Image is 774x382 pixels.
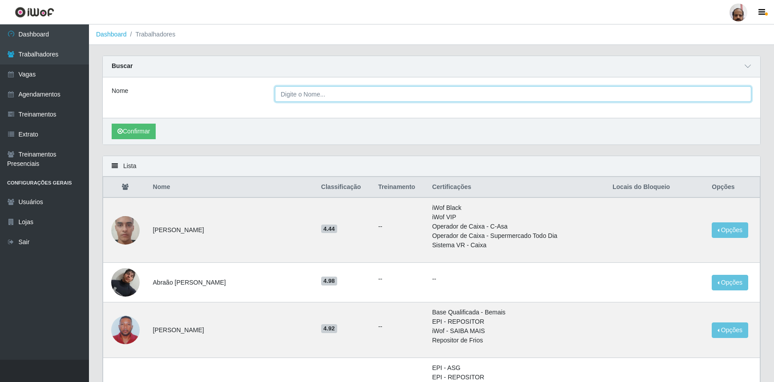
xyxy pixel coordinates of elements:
[432,241,602,250] li: Sistema VR - Caixa
[432,274,602,284] p: --
[321,225,337,233] span: 4.44
[706,177,760,198] th: Opções
[111,311,140,349] img: 1702120874188.jpeg
[712,322,748,338] button: Opções
[127,30,176,39] li: Trabalhadores
[373,177,427,198] th: Treinamento
[432,336,602,345] li: Repositor de Frios
[432,373,602,382] li: EPI - REPOSITOR
[112,86,128,96] label: Nome
[378,274,421,284] ul: --
[432,363,602,373] li: EPI - ASG
[316,177,373,198] th: Classificação
[148,197,316,263] td: [PERSON_NAME]
[432,203,602,213] li: iWof Black
[432,317,602,326] li: EPI - REPOSITOR
[103,156,760,177] div: Lista
[607,177,706,198] th: Locais do Bloqueio
[148,263,316,302] td: Abraão [PERSON_NAME]
[321,277,337,285] span: 4.98
[378,322,421,331] ul: --
[112,124,156,139] button: Confirmar
[275,86,751,102] input: Digite o Nome...
[321,324,337,333] span: 4.92
[432,231,602,241] li: Operador de Caixa - Supermercado Todo Dia
[148,177,316,198] th: Nome
[89,24,774,45] nav: breadcrumb
[15,7,54,18] img: CoreUI Logo
[148,302,316,358] td: [PERSON_NAME]
[712,275,748,290] button: Opções
[432,326,602,336] li: iWof - SAIBA MAIS
[432,308,602,317] li: Base Qualificada - Bemais
[112,62,133,69] strong: Buscar
[427,177,607,198] th: Certificações
[96,31,127,38] a: Dashboard
[432,222,602,231] li: Operador de Caixa - C-Asa
[432,213,602,222] li: iWof VIP
[378,222,421,231] ul: --
[111,268,140,297] img: 1755573082134.jpeg
[111,205,140,256] img: 1737053662969.jpeg
[712,222,748,238] button: Opções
